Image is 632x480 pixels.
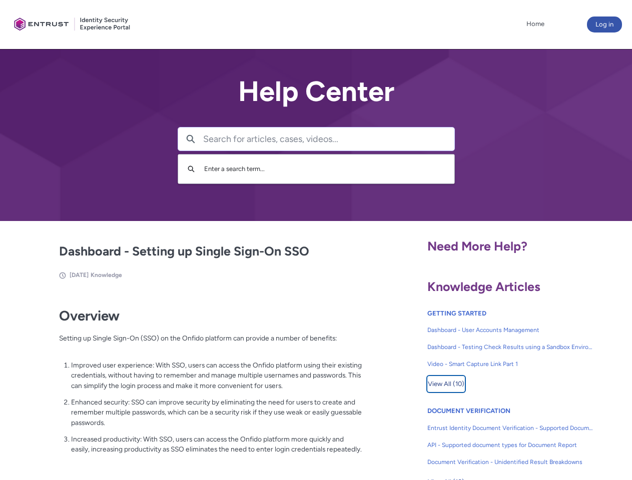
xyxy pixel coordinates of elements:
a: Dashboard - Testing Check Results using a Sandbox Environment [427,338,593,355]
p: Setting up Single Sign-On (SSO) on the Onfido platform can provide a number of benefits: [59,333,362,353]
input: Search for articles, cases, videos... [203,127,454,150]
span: Knowledge Articles [427,279,540,294]
a: DOCUMENT VERIFICATION [427,407,510,414]
a: API - Supported document types for Document Report [427,436,593,453]
h2: Dashboard - Setting up Single Sign-On SSO [59,242,362,261]
p: Enhanced security: SSO can improve security by eliminating the need for users to create and remem... [71,397,362,428]
button: View All (10) [427,376,465,392]
a: GETTING STARTED [427,309,486,317]
p: Improved user experience: With SSO, users can access the Onfido platform using their existing cre... [71,360,362,391]
a: Document Verification - Unidentified Result Breakdowns [427,453,593,470]
h2: Help Center [178,76,455,107]
span: Dashboard - Testing Check Results using a Sandbox Environment [427,342,593,351]
a: Video - Smart Capture Link Part 1 [427,355,593,372]
a: Dashboard - User Accounts Management [427,321,593,338]
strong: Overview [59,307,120,324]
li: Knowledge [91,270,122,279]
span: Dashboard - User Accounts Management [427,325,593,334]
button: Log in [587,16,622,32]
span: Document Verification - Unidentified Result Breakdowns [427,457,593,466]
button: Search [178,127,203,150]
span: [DATE] [70,271,89,278]
span: Enter a search term... [204,165,265,172]
span: View All (10) [428,376,464,391]
span: Entrust Identity Document Verification - Supported Document type and size [427,423,593,432]
button: Search [183,159,199,178]
span: API - Supported document types for Document Report [427,440,593,449]
a: Entrust Identity Document Verification - Supported Document type and size [427,419,593,436]
a: Home [524,16,547,31]
span: Need More Help? [427,238,527,253]
span: Video - Smart Capture Link Part 1 [427,359,593,368]
p: Increased productivity: With SSO, users can access the Onfido platform more quickly and easily, i... [71,434,362,454]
